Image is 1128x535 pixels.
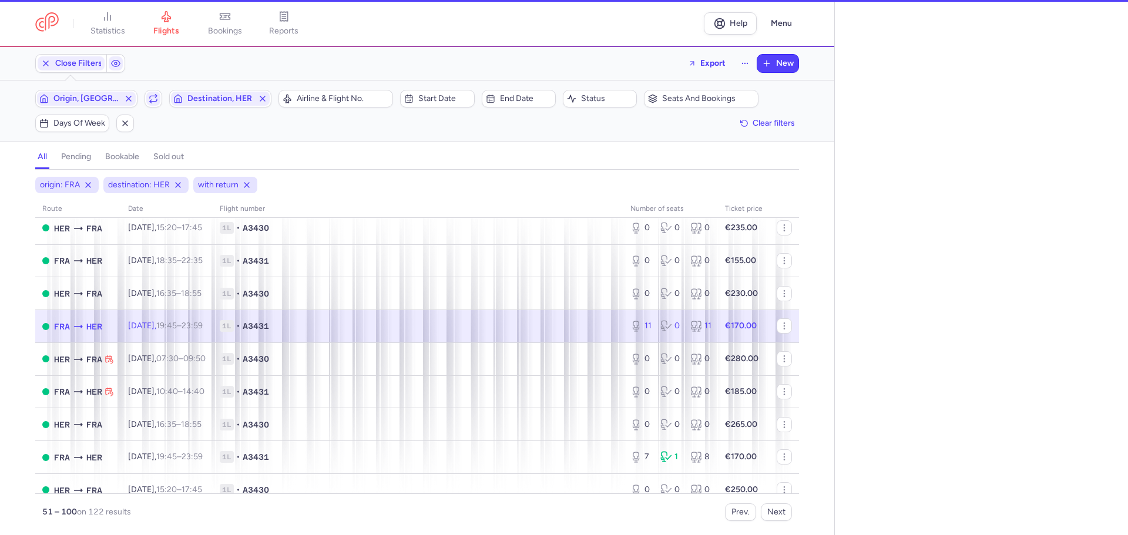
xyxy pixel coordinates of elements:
span: A3431 [243,320,269,332]
span: Airline & Flight No. [297,94,389,103]
span: Nikos Kazantzakis Airport, Irákleion, Greece [86,385,102,398]
span: Origin, [GEOGRAPHIC_DATA] [53,94,119,103]
button: End date [482,90,556,107]
span: FRA [54,451,70,464]
span: Status [581,94,633,103]
div: 0 [660,255,681,267]
a: Help [704,12,757,35]
time: 10:40 [156,386,178,396]
span: • [236,222,240,234]
span: A3430 [243,353,269,365]
time: 19:45 [156,321,177,331]
span: End date [500,94,552,103]
span: New [776,59,794,68]
span: Clear filters [753,119,795,127]
span: A3430 [243,484,269,496]
span: Help [730,19,747,28]
span: 1L [220,255,234,267]
span: Frankfurt International Airport, Frankfurt am Main, Germany [86,222,102,235]
div: 1 [660,451,681,463]
time: 22:35 [182,255,203,265]
span: • [236,320,240,332]
strong: €170.00 [725,321,757,331]
span: [DATE], [128,386,204,396]
span: Nikos Kazantzakis Airport, Irákleion, Greece [86,320,102,333]
span: [DATE], [128,484,202,494]
th: number of seats [623,200,718,218]
h4: bookable [105,152,139,162]
span: origin: FRA [40,179,80,191]
span: with return [198,179,239,191]
span: Nikos Kazantzakis Airport, Irákleion, Greece [54,484,70,497]
span: destination: HER [108,179,170,191]
div: 0 [630,288,651,300]
span: • [236,255,240,267]
span: [DATE], [128,255,203,265]
span: • [236,386,240,398]
span: 1L [220,386,234,398]
div: 0 [630,222,651,234]
h4: sold out [153,152,184,162]
span: Days of week [53,119,105,128]
span: Seats and bookings [662,94,754,103]
th: Ticket price [718,200,770,218]
button: Days of week [35,115,109,132]
span: Frankfurt International Airport, Frankfurt am Main, Germany [86,353,102,366]
time: 18:55 [181,288,202,298]
div: 0 [690,353,711,365]
span: HER [86,451,102,464]
strong: €155.00 [725,255,756,265]
time: 16:35 [156,288,176,298]
time: 23:59 [182,321,203,331]
span: A3430 [243,288,269,300]
span: A3431 [243,451,269,463]
time: 18:55 [181,419,202,429]
span: [DATE], [128,321,203,331]
span: bookings [208,26,242,36]
span: statistics [90,26,125,36]
span: – [156,321,203,331]
span: OPEN [42,224,49,231]
div: 0 [630,386,651,398]
strong: €265.00 [725,419,757,429]
h4: pending [61,152,91,162]
div: 0 [630,353,651,365]
h4: all [38,152,47,162]
span: – [156,354,206,364]
div: 0 [690,386,711,398]
span: [DATE], [128,419,202,429]
span: Export [700,59,726,68]
span: Close Filters [55,59,102,68]
strong: €170.00 [725,452,757,462]
span: – [156,484,202,494]
time: 17:45 [182,484,202,494]
span: – [156,255,203,265]
span: [DATE], [128,288,202,298]
button: Close Filters [36,55,106,72]
strong: €230.00 [725,288,758,298]
span: OPEN [42,290,49,297]
time: 15:20 [156,223,177,233]
span: • [236,353,240,365]
span: 1L [220,353,234,365]
div: 0 [690,222,711,234]
span: Frankfurt International Airport, Frankfurt am Main, Germany [86,418,102,431]
span: Frankfurt International Airport, Frankfurt am Main, Germany [54,320,70,333]
div: 0 [660,484,681,496]
span: Nikos Kazantzakis Airport, Irákleion, Greece [86,254,102,267]
div: 0 [660,320,681,332]
span: A3430 [243,419,269,430]
span: • [236,484,240,496]
span: 1L [220,288,234,300]
span: 1L [220,320,234,332]
time: 19:45 [156,452,177,462]
div: 0 [660,419,681,430]
div: 0 [690,288,711,300]
span: [DATE], [128,354,206,364]
div: 0 [660,353,681,365]
span: flights [153,26,179,36]
button: New [757,55,798,72]
button: Seats and bookings [644,90,758,107]
span: • [236,288,240,300]
a: statistics [78,11,137,36]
